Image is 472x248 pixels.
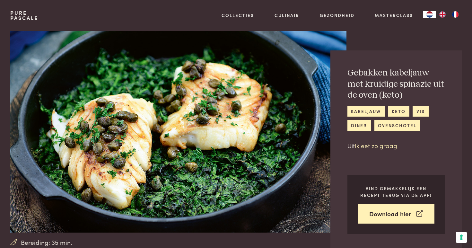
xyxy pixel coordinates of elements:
a: Ik eet zo graag [355,141,397,150]
a: ovenschotel [374,120,420,131]
a: Culinair [275,12,299,19]
p: Uit [347,141,445,150]
button: Uw voorkeuren voor toestemming voor trackingtechnologieën [456,232,467,243]
a: Download hier [358,204,435,224]
div: Language [423,11,436,18]
ul: Language list [436,11,462,18]
a: Collecties [222,12,254,19]
h2: Gebakken kabeljauw met kruidige spinazie uit de oven (keto) [347,67,445,101]
a: PurePascale [10,10,38,21]
a: Masterclass [375,12,413,19]
a: keto [388,106,409,117]
a: vis [413,106,428,117]
a: FR [449,11,462,18]
a: Gezondheid [320,12,354,19]
p: Vind gemakkelijk een recept terug via de app! [358,185,435,198]
span: Bereiding: 35 min. [21,238,72,247]
aside: Language selected: Nederlands [423,11,462,18]
img: Gebakken kabeljauw met kruidige spinazie uit de oven (keto) [10,31,346,233]
a: diner [347,120,371,131]
a: NL [423,11,436,18]
a: kabeljauw [347,106,385,117]
a: EN [436,11,449,18]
